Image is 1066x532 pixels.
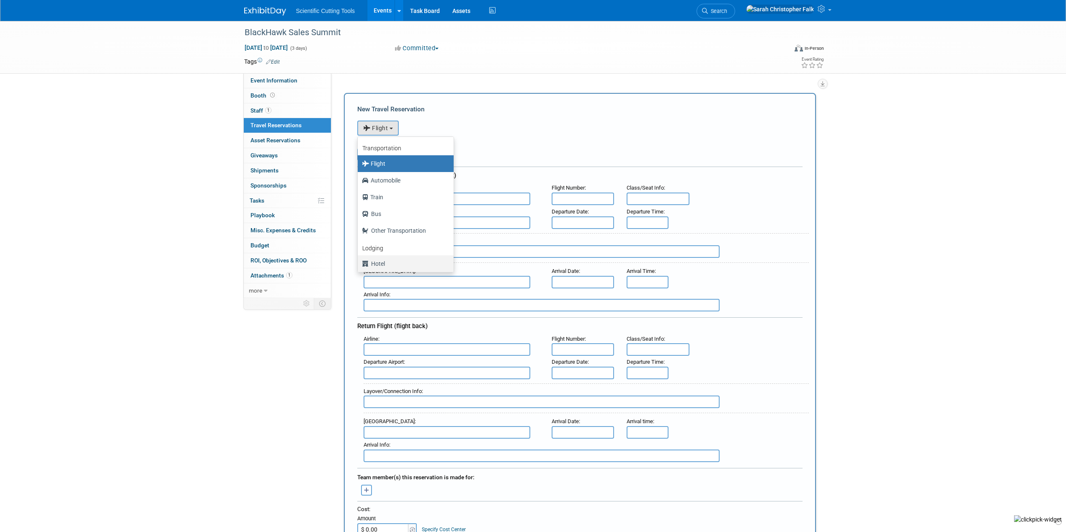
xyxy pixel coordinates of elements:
[363,125,388,131] span: Flight
[357,322,428,330] span: Return Flight (flight back)
[244,283,331,298] a: more
[244,208,331,223] a: Playbook
[250,272,292,279] span: Attachments
[266,59,280,65] a: Edit
[364,359,404,365] span: Departure Airport
[708,8,727,14] span: Search
[244,118,331,133] a: Travel Reservations
[552,336,585,342] span: Flight Number
[250,242,269,249] span: Budget
[362,257,445,270] label: Hotel
[627,359,665,365] small: :
[552,359,588,365] span: Departure Date
[286,272,292,278] span: 1
[364,388,423,394] small: :
[244,73,331,88] a: Event Information
[244,7,286,15] img: ExhibitDay
[627,208,665,215] small: :
[244,88,331,103] a: Booth
[289,46,307,51] span: (3 days)
[627,418,653,424] span: Arrival time
[250,182,287,189] span: Sponsorships
[249,287,262,294] span: more
[552,359,589,365] small: :
[552,185,585,191] span: Flight Number
[250,122,302,129] span: Travel Reservations
[746,5,814,14] img: Sarah Christopher Falk
[552,418,580,424] small: :
[364,336,379,342] small: :
[627,268,655,274] span: Arrival Time
[627,336,665,342] small: :
[697,4,735,18] a: Search
[552,208,589,215] small: :
[364,442,390,448] small: :
[552,418,579,424] span: Arrival Date
[801,57,823,62] div: Event Rating
[244,44,288,51] span: [DATE] [DATE]
[250,212,275,218] span: Playbook
[296,8,355,14] span: Scientific Cutting Tools
[244,238,331,253] a: Budget
[250,137,300,144] span: Asset Reservations
[362,207,445,221] label: Bus
[314,298,331,309] td: Toggle Event Tabs
[362,245,383,252] b: Lodging
[627,185,664,191] span: Class/Seat Info
[358,139,454,155] a: Transportation
[364,359,405,365] small: :
[244,223,331,238] a: Misc. Expenses & Credits
[362,157,445,170] label: Flight
[552,268,579,274] span: Arrival Date
[364,418,416,424] small: :
[265,107,271,113] span: 1
[364,388,422,394] span: Layover/Connection Info
[795,45,803,51] img: Format-Inperson.png
[357,470,803,483] div: Team member(s) this reservation is made for:
[362,190,445,204] label: Train
[552,185,586,191] small: :
[364,418,415,424] span: [GEOGRAPHIC_DATA]
[362,174,445,187] label: Automobile
[242,25,775,40] div: BlackHawk Sales Summit
[392,44,442,53] button: Committed
[244,103,331,118] a: Staff1
[250,167,279,174] span: Shipments
[250,197,264,204] span: Tasks
[244,253,331,268] a: ROI, Objectives & ROO
[244,163,331,178] a: Shipments
[244,193,331,208] a: Tasks
[552,208,588,215] span: Departure Date
[244,148,331,163] a: Giveaways
[357,505,803,513] div: Cost:
[627,336,664,342] span: Class/Seat Info
[357,515,418,523] div: Amount
[357,136,803,148] div: Booking Confirmation Number:
[5,3,433,12] body: Rich Text Area. Press ALT-0 for help.
[364,291,389,298] span: Arrival Info
[627,208,663,215] span: Departure Time
[250,77,297,84] span: Event Information
[299,298,314,309] td: Personalize Event Tab Strip
[364,291,390,298] small: :
[244,178,331,193] a: Sponsorships
[362,145,401,152] b: Transportation
[627,185,665,191] small: :
[358,239,454,255] a: Lodging
[364,442,389,448] span: Arrival Info
[250,152,278,159] span: Giveaways
[357,121,399,136] button: Flight
[362,224,445,237] label: Other Transportation
[364,336,378,342] span: Airline
[627,268,656,274] small: :
[552,268,580,274] small: :
[804,45,824,51] div: In-Person
[250,227,316,234] span: Misc. Expenses & Credits
[627,418,654,424] small: :
[244,57,280,66] td: Tags
[244,133,331,148] a: Asset Reservations
[250,107,271,114] span: Staff
[357,105,803,114] div: New Travel Reservation
[250,257,307,264] span: ROI, Objectives & ROO
[552,336,586,342] small: :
